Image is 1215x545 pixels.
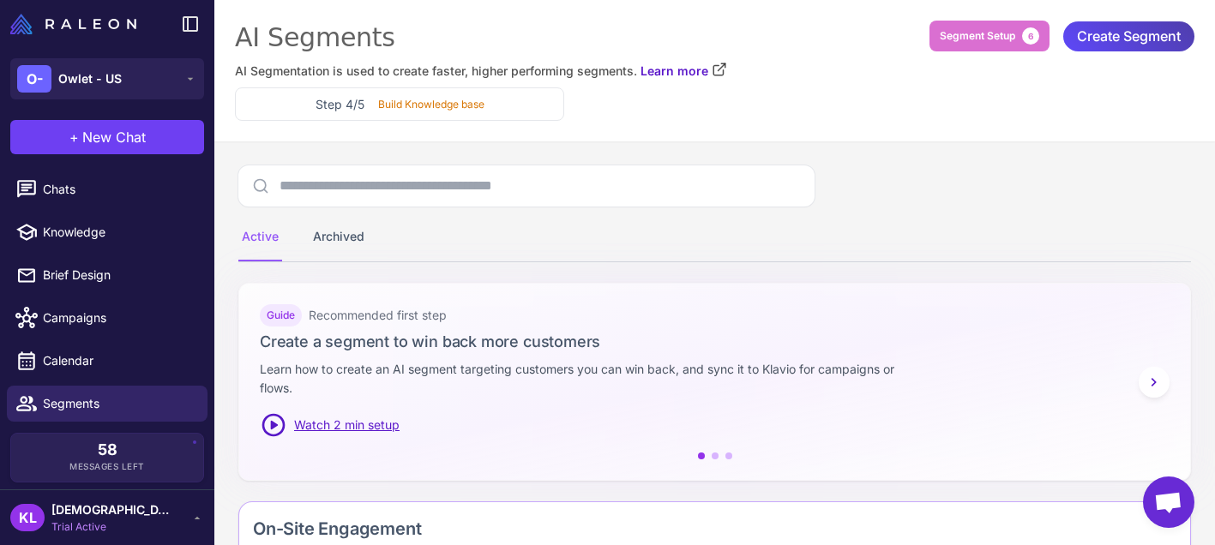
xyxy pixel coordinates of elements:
[310,213,368,261] div: Archived
[7,214,208,250] a: Knowledge
[43,394,194,413] span: Segments
[10,120,204,154] button: +New Chat
[43,180,194,199] span: Chats
[10,14,136,34] img: Raleon Logo
[1143,476,1194,528] a: Open chat
[58,69,122,88] span: Owlet - US
[10,58,204,99] button: O-Owlet - US
[316,95,364,113] h3: Step 4/5
[294,416,400,434] span: Watch 2 min setup
[51,500,171,519] span: [DEMOGRAPHIC_DATA][PERSON_NAME]
[69,460,145,473] span: Messages Left
[309,306,447,325] span: Recommended first step
[378,97,484,112] p: Build Knowledge base
[7,386,208,422] a: Segments
[929,21,1050,51] button: Segment Setup6
[98,442,117,458] span: 58
[260,360,918,398] p: Learn how to create an AI segment targeting customers you can win back, and sync it to Klavio for...
[17,65,51,93] div: O-
[940,28,1015,44] span: Segment Setup
[7,171,208,207] a: Chats
[43,266,194,284] span: Brief Design
[7,300,208,336] a: Campaigns
[43,351,194,370] span: Calendar
[7,428,208,464] a: Analytics
[1022,27,1039,45] span: 6
[43,223,194,242] span: Knowledge
[260,304,302,326] div: Guide
[51,519,171,535] span: Trial Active
[82,127,146,147] span: New Chat
[641,62,727,81] a: Learn more
[1077,21,1181,51] span: Create Segment
[260,330,1170,353] h3: Create a segment to win back more customers
[253,516,917,542] div: On-Site Engagement
[7,343,208,379] a: Calendar
[10,504,45,531] div: KL
[7,257,208,293] a: Brief Design
[43,308,194,327] span: Campaigns
[235,62,637,81] span: AI Segmentation is used to create faster, higher performing segments.
[238,213,282,261] div: Active
[235,21,1194,55] div: AI Segments
[69,127,79,147] span: +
